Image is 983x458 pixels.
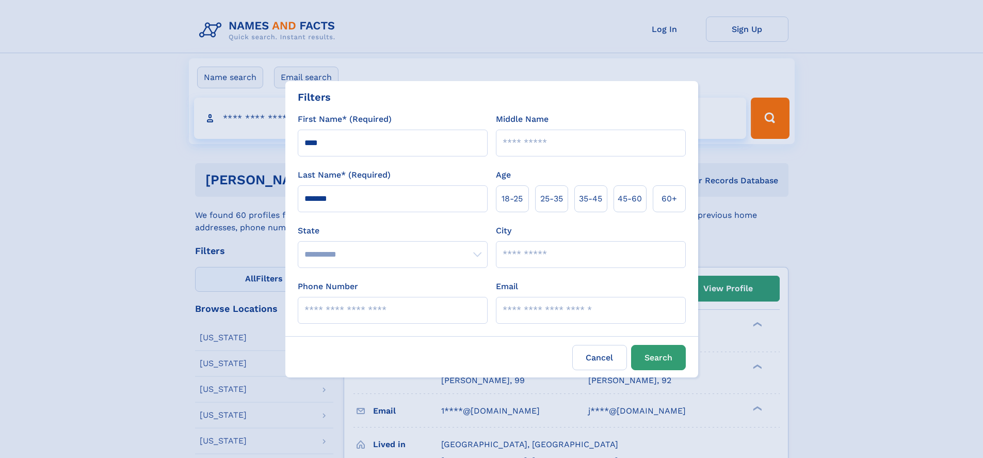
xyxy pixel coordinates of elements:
[579,193,602,205] span: 35‑45
[618,193,642,205] span: 45‑60
[631,345,686,370] button: Search
[298,89,331,105] div: Filters
[496,225,511,237] label: City
[496,169,511,181] label: Age
[496,113,549,125] label: Middle Name
[298,280,358,293] label: Phone Number
[502,193,523,205] span: 18‑25
[298,113,392,125] label: First Name* (Required)
[298,169,391,181] label: Last Name* (Required)
[662,193,677,205] span: 60+
[496,280,518,293] label: Email
[572,345,627,370] label: Cancel
[298,225,488,237] label: State
[540,193,563,205] span: 25‑35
